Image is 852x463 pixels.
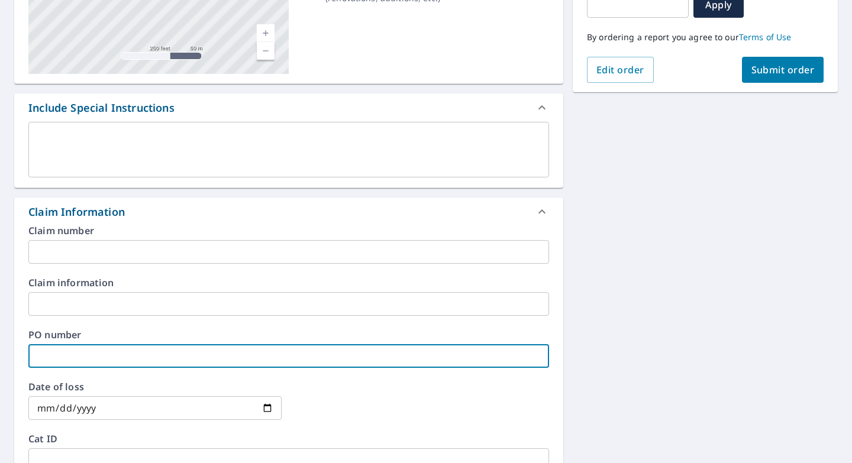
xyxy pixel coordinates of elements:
[28,382,282,391] label: Date of loss
[742,57,824,83] button: Submit order
[14,93,563,122] div: Include Special Instructions
[587,57,654,83] button: Edit order
[28,204,125,220] div: Claim Information
[587,32,824,43] p: By ordering a report you agree to our
[28,278,549,287] label: Claim information
[28,330,549,339] label: PO number
[14,197,563,226] div: Claim Information
[28,226,549,235] label: Claim number
[257,24,275,42] a: Current Level 17, Zoom In
[596,63,644,76] span: Edit order
[751,63,815,76] span: Submit order
[739,31,792,43] a: Terms of Use
[28,434,549,443] label: Cat ID
[28,100,175,116] div: Include Special Instructions
[257,42,275,60] a: Current Level 17, Zoom Out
